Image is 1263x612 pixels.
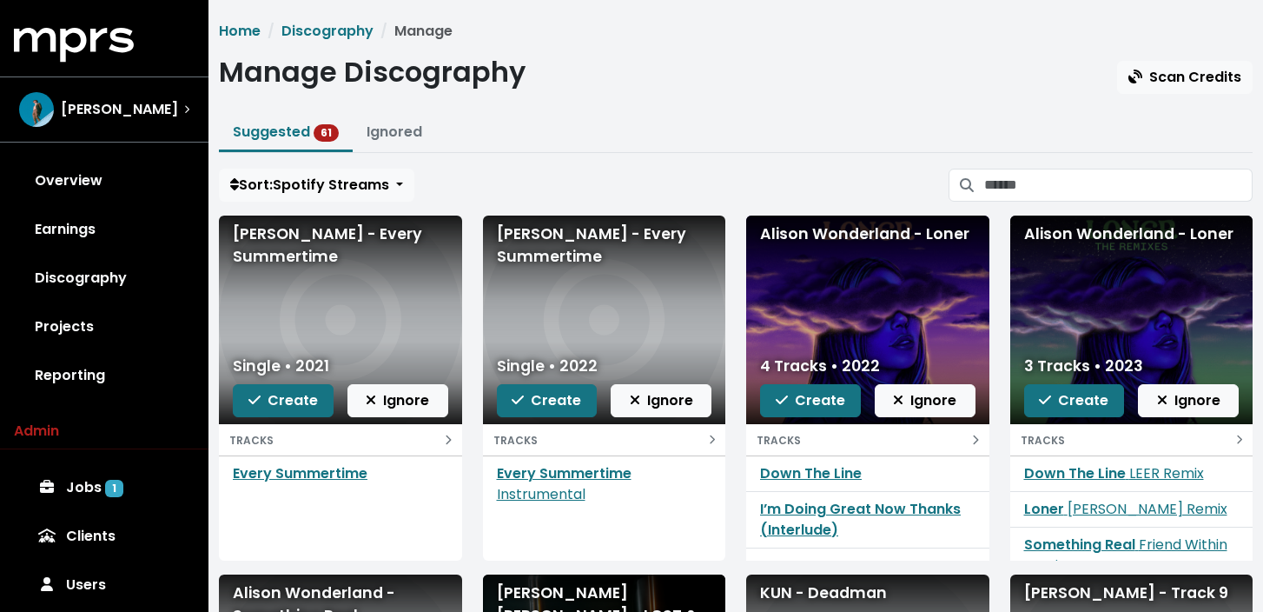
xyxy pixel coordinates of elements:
[512,390,581,410] span: Create
[1039,390,1108,410] span: Create
[105,480,123,497] span: 1
[1024,535,1227,575] span: Friend Within Remix
[19,92,54,127] img: The selected account / producer
[14,463,195,512] a: Jobs 1
[776,390,845,410] span: Create
[483,424,726,456] button: TRACKS
[497,463,631,504] a: Every Summertime Instrumental
[233,463,367,483] a: Every Summertime
[760,384,861,417] button: Create
[1129,463,1204,483] span: LEER Remix
[14,303,195,351] a: Projects
[14,512,195,561] a: Clients
[229,433,274,448] small: TRACKS
[347,384,448,417] button: Ignore
[1024,499,1227,519] a: Loner [PERSON_NAME] Remix
[1068,499,1227,519] span: [PERSON_NAME] Remix
[760,555,800,575] a: Loner
[1157,390,1220,410] span: Ignore
[1024,463,1204,483] a: Down The Line LEER Remix
[219,21,261,41] a: Home
[875,384,975,417] button: Ignore
[366,390,429,410] span: Ignore
[757,433,801,448] small: TRACKS
[1021,433,1065,448] small: TRACKS
[61,99,178,120] span: [PERSON_NAME]
[746,424,989,456] button: TRACKS
[219,169,414,202] button: Sort:Spotify Streams
[219,21,1253,42] nav: breadcrumb
[230,175,389,195] span: Sort: Spotify Streams
[1010,424,1253,456] button: TRACKS
[760,355,880,377] div: 4 Tracks • 2022
[1138,384,1239,417] button: Ignore
[374,21,453,42] li: Manage
[1024,582,1240,604] div: [PERSON_NAME] - Track 9
[233,384,334,417] button: Create
[14,351,195,400] a: Reporting
[630,390,693,410] span: Ignore
[233,355,329,377] div: Single • 2021
[1117,61,1253,94] button: Scan Credits
[1024,355,1143,377] div: 3 Tracks • 2023
[1024,223,1240,245] div: Alison Wonderland - Loner
[281,21,374,41] a: Discography
[1128,67,1241,87] span: Scan Credits
[14,156,195,205] a: Overview
[984,169,1253,202] input: Search suggested projects
[314,124,339,142] span: 61
[14,561,195,609] a: Users
[497,355,598,377] div: Single • 2022
[760,582,975,604] div: KUN - Deadman
[367,122,422,142] a: Ignored
[233,223,448,269] div: [PERSON_NAME] - Every Summertime
[760,499,961,540] a: I’m Doing Great Now Thanks (Interlude)
[893,390,956,410] span: Ignore
[248,390,318,410] span: Create
[760,223,975,245] div: Alison Wonderland - Loner
[497,223,712,269] div: [PERSON_NAME] - Every Summertime
[760,463,862,483] a: Down The Line
[1024,535,1227,575] a: Something Real Friend Within Remix
[1024,384,1125,417] button: Create
[14,254,195,303] a: Discography
[14,34,134,54] a: mprs logo
[219,424,462,456] button: TRACKS
[497,384,598,417] button: Create
[497,484,585,504] span: Instrumental
[493,433,538,448] small: TRACKS
[14,205,195,254] a: Earnings
[611,384,711,417] button: Ignore
[233,122,339,142] a: Suggested 61
[219,56,526,89] h1: Manage Discography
